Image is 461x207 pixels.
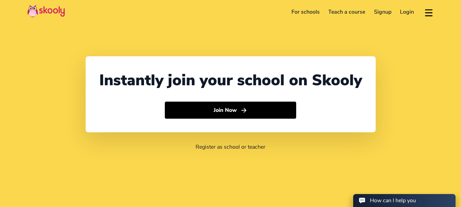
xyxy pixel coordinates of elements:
img: Skooly [27,4,65,18]
div: Instantly join your school on Skooly [99,70,362,91]
a: For schools [287,6,324,17]
a: Signup [370,6,396,17]
a: Login [396,6,419,17]
button: Join Nowarrow forward outline [165,102,296,119]
a: Register as school or teacher [196,143,265,151]
a: Teach a course [324,6,370,17]
button: menu outline [424,6,434,18]
ion-icon: arrow forward outline [240,107,247,114]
